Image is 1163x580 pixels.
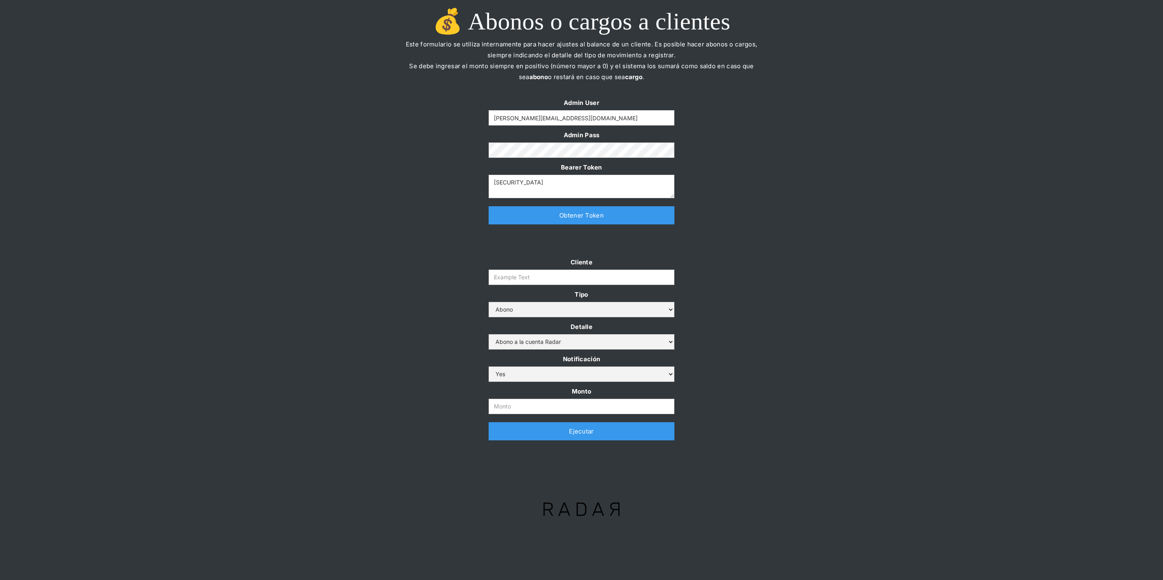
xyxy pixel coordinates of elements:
[400,39,763,93] p: Este formulario se utiliza internamente para hacer ajustes al balance de un cliente. Es posible h...
[489,97,674,108] label: Admin User
[489,354,674,364] label: Notificación
[489,162,674,173] label: Bearer Token
[489,422,674,440] a: Ejecutar
[489,97,674,198] form: Form
[489,386,674,397] label: Monto
[530,489,633,529] img: Logo Radar
[400,8,763,35] h1: 💰 Abonos o cargos a clientes
[489,270,674,285] input: Example Text
[489,206,674,224] a: Obtener Token
[489,289,674,300] label: Tipo
[489,257,674,268] label: Cliente
[529,73,548,81] strong: abono
[489,110,674,126] input: Example Text
[489,257,674,414] form: Form
[625,73,643,81] strong: cargo
[489,130,674,140] label: Admin Pass
[489,321,674,332] label: Detalle
[489,399,674,414] input: Monto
